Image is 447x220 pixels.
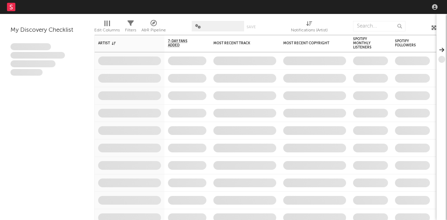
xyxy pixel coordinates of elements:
div: Spotify Monthly Listeners [353,37,378,50]
div: My Discovery Checklist [10,26,84,35]
span: Praesent ac interdum [10,60,56,67]
span: 7-Day Fans Added [168,39,196,47]
div: A&R Pipeline [141,26,166,35]
div: Artist [98,41,151,45]
div: Notifications (Artist) [291,17,328,38]
span: Lorem ipsum dolor [10,43,51,50]
div: Most Recent Copyright [283,41,336,45]
div: A&R Pipeline [141,17,166,38]
div: Spotify Followers [395,39,419,47]
div: Notifications (Artist) [291,26,328,35]
span: Aliquam viverra [10,69,43,76]
div: Edit Columns [94,17,120,38]
span: Integer aliquet in purus et [10,52,65,59]
div: Filters [125,26,136,35]
button: Save [247,25,256,29]
div: Most Recent Track [213,41,266,45]
input: Search... [353,21,405,31]
div: Edit Columns [94,26,120,35]
div: Filters [125,17,136,38]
